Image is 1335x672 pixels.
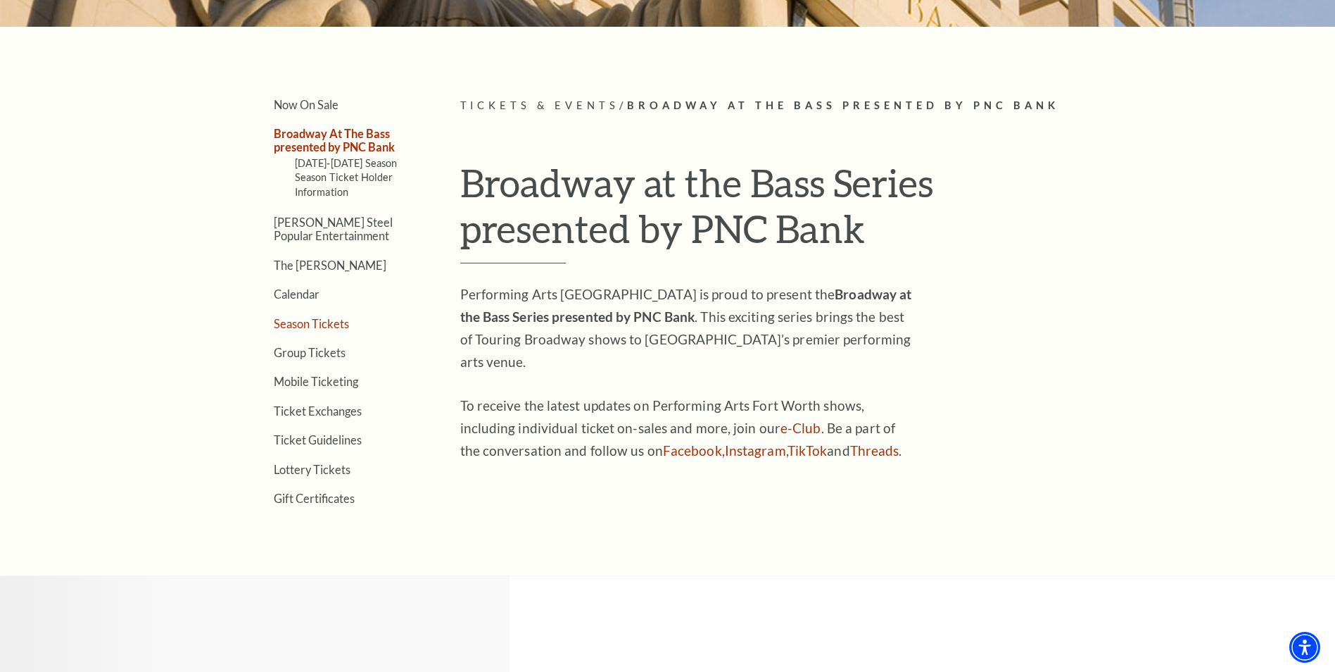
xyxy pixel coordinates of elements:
[274,287,319,301] a: Calendar
[460,283,918,373] p: Performing Arts [GEOGRAPHIC_DATA] is proud to present the . This exciting series brings the best ...
[1289,632,1320,663] div: Accessibility Menu
[850,442,899,459] a: Threads - open in a new tab
[274,492,355,505] a: Gift Certificates
[274,98,339,111] a: Now On Sale
[274,463,350,476] a: Lottery Tickets
[460,99,620,111] span: Tickets & Events
[295,171,393,197] a: Season Ticket Holder Information
[787,442,828,459] a: TikTok - open in a new tab
[295,157,398,169] a: [DATE]-[DATE] Season
[274,216,393,242] a: [PERSON_NAME] Steel Popular Entertainment
[460,97,1104,115] p: /
[274,433,362,447] a: Ticket Guidelines
[274,375,358,388] a: Mobile Ticketing
[460,160,1104,263] h1: Broadway at the Bass Series presented by PNC Bank
[663,442,722,459] a: Facebook - open in a new tab
[274,346,346,359] a: Group Tickets
[274,127,395,154] a: Broadway At The Bass presented by PNC Bank
[780,420,821,436] a: e-Club
[274,404,362,418] a: Ticket Exchanges
[274,259,386,272] a: The [PERSON_NAME]
[725,442,786,459] a: Instagram - open in a new tab
[460,394,918,462] p: To receive the latest updates on Performing Arts Fort Worth shows, including individual ticket on...
[274,317,349,330] a: Season Tickets
[627,99,1059,111] span: Broadway At The Bass presented by PNC Bank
